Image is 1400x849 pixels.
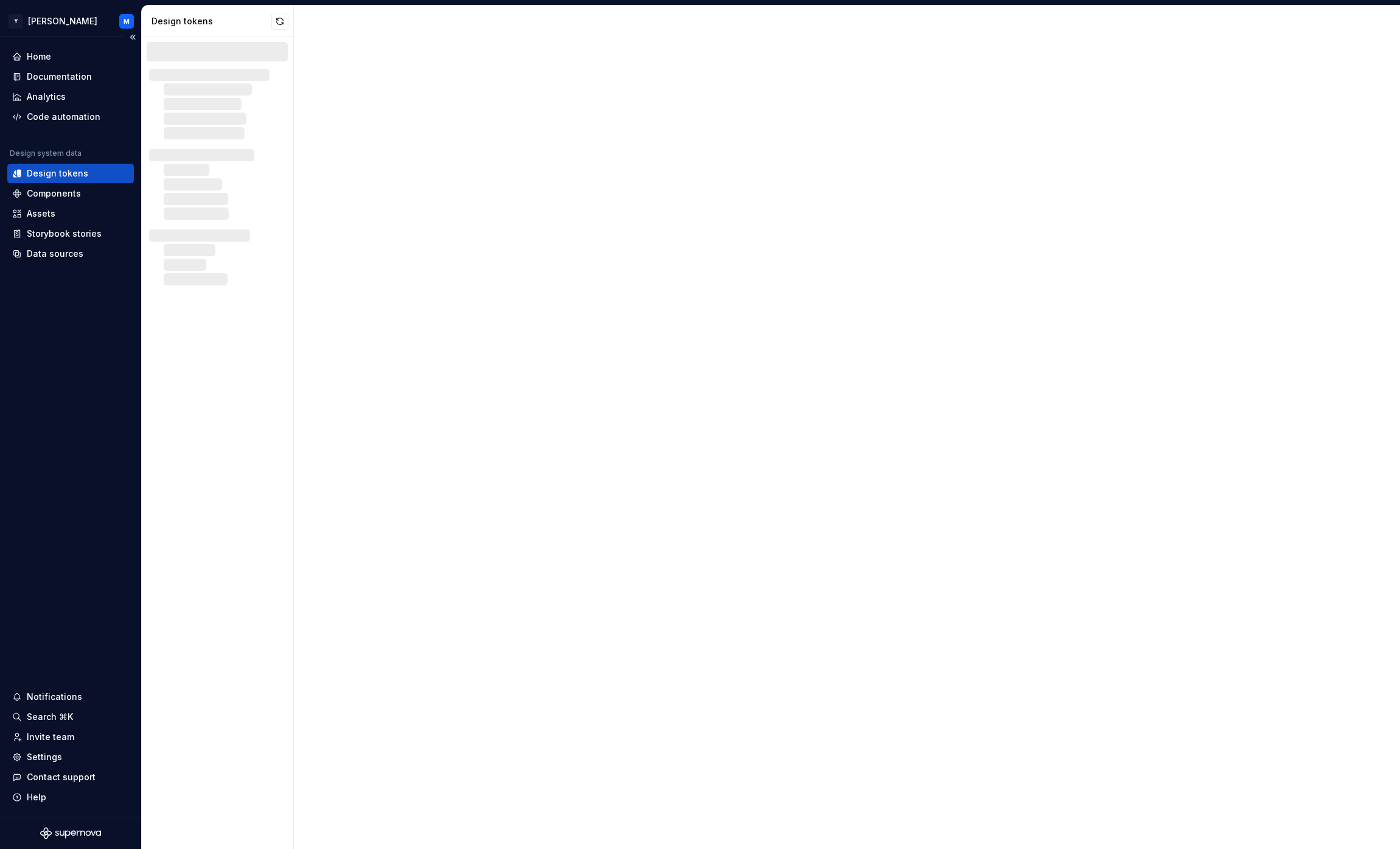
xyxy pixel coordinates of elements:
[27,751,62,763] div: Settings
[27,248,83,260] div: Data sources
[7,107,134,127] a: Code automation
[27,51,51,63] div: Home
[7,67,134,86] a: Documentation
[27,187,81,200] div: Components
[7,687,134,707] button: Notifications
[27,71,92,83] div: Documentation
[27,208,55,220] div: Assets
[7,767,134,787] button: Contact support
[7,87,134,107] a: Analytics
[7,164,134,183] a: Design tokens
[28,15,97,27] div: [PERSON_NAME]
[151,15,271,27] div: Design tokens
[9,14,23,29] div: Y
[40,827,101,839] svg: Supernova Logo
[27,791,46,803] div: Help
[27,691,82,703] div: Notifications
[10,148,82,158] div: Design system data
[124,16,130,26] div: M
[27,711,73,723] div: Search ⌘K
[27,228,102,240] div: Storybook stories
[27,91,66,103] div: Analytics
[7,727,134,747] a: Invite team
[7,244,134,264] a: Data sources
[7,788,134,807] button: Help
[7,707,134,727] button: Search ⌘K
[124,29,141,46] button: Collapse sidebar
[7,224,134,243] a: Storybook stories
[7,204,134,223] a: Assets
[27,111,100,123] div: Code automation
[27,167,88,180] div: Design tokens
[2,8,139,34] button: Y[PERSON_NAME]M
[7,47,134,66] a: Home
[7,747,134,767] a: Settings
[7,184,134,203] a: Components
[27,731,74,743] div: Invite team
[27,771,96,783] div: Contact support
